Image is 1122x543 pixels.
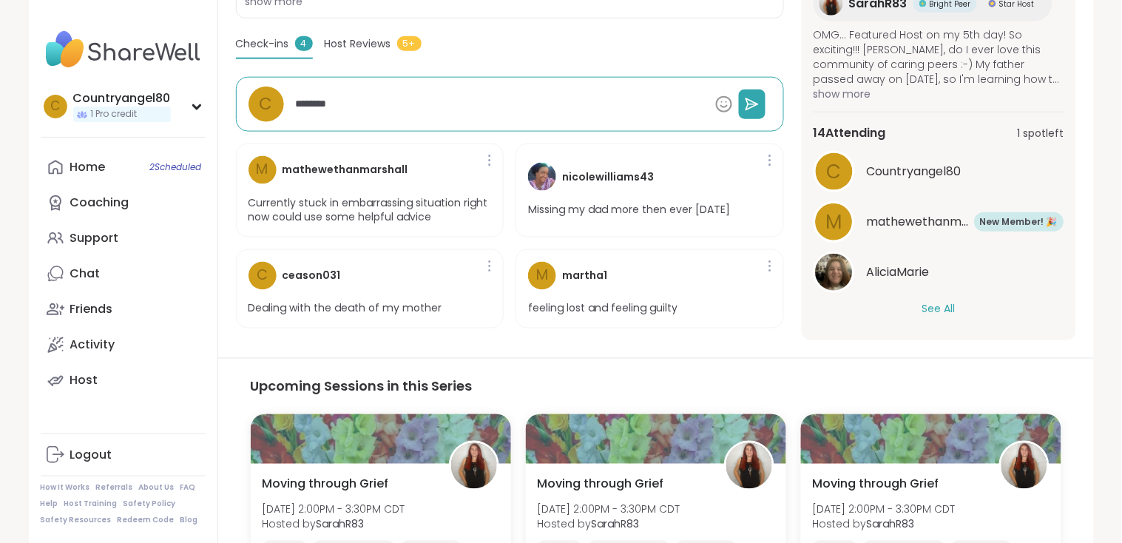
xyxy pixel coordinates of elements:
[283,162,408,178] h4: mathewethanmarshall
[1001,443,1047,489] img: SarahR83
[91,108,138,121] span: 1 Pro credit
[70,230,119,246] div: Support
[139,482,175,493] a: About Us
[41,185,206,220] a: Coaching
[528,163,556,191] img: nicolewilliams43
[41,256,206,291] a: Chat
[1018,126,1064,141] span: 1 spot left
[826,208,842,237] span: m
[528,203,730,217] p: Missing my dad more then ever [DATE]
[180,482,196,493] a: FAQ
[451,443,497,489] img: SarahR83
[981,215,1058,229] span: New Member! 🎉
[257,265,268,286] span: c
[118,515,175,525] a: Redeem Code
[96,482,133,493] a: Referrals
[70,301,113,317] div: Friends
[814,27,1064,87] span: OMG... Featured Host on my 5th day! So exciting!!! [PERSON_NAME], do I ever love this community o...
[827,158,842,186] span: C
[726,443,772,489] img: SarahR83
[283,268,341,283] h4: ceason031
[538,476,664,493] span: Moving through Grief
[41,437,206,473] a: Logout
[814,87,1064,101] span: show more
[814,124,886,142] span: 14 Attending
[263,517,405,532] span: Hosted by
[325,36,391,52] span: Host Reviews
[41,149,206,185] a: Home2Scheduled
[150,161,202,173] span: 2 Scheduled
[397,36,422,51] span: 5+
[50,97,60,116] span: C
[536,265,548,286] span: m
[867,263,930,281] span: AliciaMarie
[41,291,206,327] a: Friends
[73,90,171,107] div: Countryangel80
[867,163,962,181] span: Countryangel80
[41,24,206,75] img: ShareWell Nav Logo
[263,476,389,493] span: Moving through Grief
[124,499,176,509] a: Safety Policy
[260,91,273,117] span: C
[538,517,680,532] span: Hosted by
[814,201,1064,243] a: mmathewethanmarshallNew Member! 🎉
[236,36,289,52] span: Check-ins
[249,196,492,225] p: Currently stuck in embarrassing situation right now could use some helpful advice
[41,499,58,509] a: Help
[70,337,115,353] div: Activity
[70,195,129,211] div: Coaching
[41,362,206,398] a: Host
[813,517,956,532] span: Hosted by
[922,302,956,317] button: See All
[317,517,365,532] b: SarahR83
[295,36,313,51] span: 4
[41,327,206,362] a: Activity
[538,502,680,517] span: [DATE] 2:00PM - 3:30PM CDT
[813,476,939,493] span: Moving through Grief
[70,159,106,175] div: Home
[70,266,101,282] div: Chat
[180,515,198,525] a: Blog
[249,302,442,317] p: Dealing with the death of my mother
[263,502,405,517] span: [DATE] 2:00PM - 3:30PM CDT
[70,372,98,388] div: Host
[528,302,677,317] p: feeling lost and feeling guilty
[867,213,970,231] span: mathewethanmarshall
[813,502,956,517] span: [DATE] 2:00PM - 3:30PM CDT
[257,159,268,181] span: m
[562,268,607,283] h4: martha1
[64,499,118,509] a: Host Training
[814,151,1064,192] a: CCountryangel80
[814,252,1064,293] a: AliciaMarieAliciaMarie
[41,482,90,493] a: How It Works
[41,515,112,525] a: Safety Resources
[251,377,1061,397] h3: Upcoming Sessions in this Series
[41,220,206,256] a: Support
[816,254,853,291] img: AliciaMarie
[592,517,640,532] b: SarahR83
[70,447,112,463] div: Logout
[867,517,915,532] b: SarahR83
[562,169,654,185] h4: nicolewilliams43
